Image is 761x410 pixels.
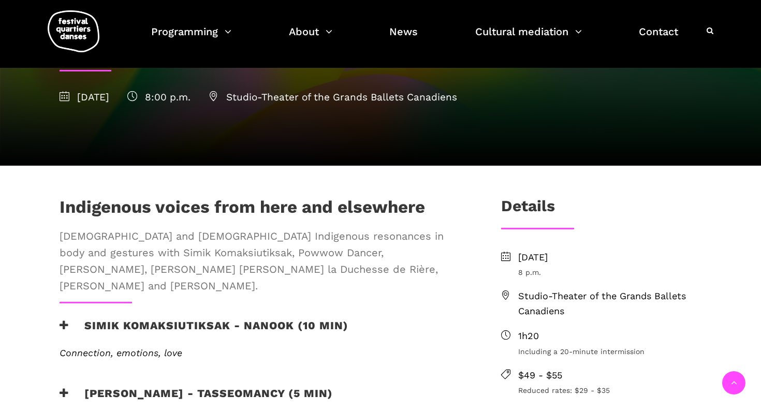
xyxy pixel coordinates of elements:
[639,25,678,38] font: Contact
[226,91,457,103] font: Studio-Theater of the Grands Ballets Canadiens
[151,25,218,38] font: Programming
[475,23,582,53] a: Cultural mediation
[518,370,562,380] font: $49 - $55
[518,268,541,276] font: 8 p.m.
[60,347,182,358] font: Connection, emotions, love
[501,197,555,215] font: Details
[151,23,231,53] a: Programming
[518,386,610,394] font: Reduced rates: $29 - $35
[77,91,109,103] font: [DATE]
[145,91,191,103] font: 8:00 p.m.
[289,25,319,38] font: About
[389,23,418,53] a: News
[60,197,425,217] font: Indigenous voices from here and elsewhere
[639,23,678,53] a: Contact
[289,23,332,53] a: About
[518,330,539,341] font: 1h20
[518,347,645,356] font: Including a 20-minute intermission
[48,10,99,52] img: logo-fqd-med
[84,319,348,332] font: Simik Komaksiutiksak - Nanook (10 min)
[518,252,548,262] font: [DATE]
[389,25,418,38] font: News
[84,387,333,400] font: [PERSON_NAME] - Tasseomancy (5 min)
[60,230,444,292] font: [DEMOGRAPHIC_DATA] and [DEMOGRAPHIC_DATA] Indigenous resonances in body and gestures with Simik K...
[518,290,686,316] font: Studio-Theater of the Grands Ballets Canadiens
[475,25,568,38] font: Cultural mediation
